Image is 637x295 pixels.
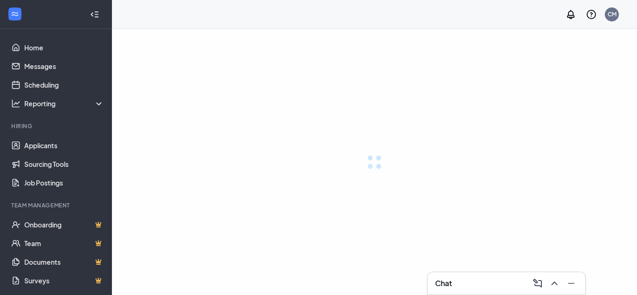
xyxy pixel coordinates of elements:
a: Home [24,38,104,57]
h3: Chat [435,278,452,288]
svg: QuestionInfo [586,9,597,20]
a: Job Postings [24,173,104,192]
a: OnboardingCrown [24,215,104,234]
svg: Collapse [90,10,99,19]
a: TeamCrown [24,234,104,253]
button: ComposeMessage [529,276,544,291]
svg: WorkstreamLogo [10,9,20,19]
a: Sourcing Tools [24,155,104,173]
svg: ComposeMessage [532,278,543,289]
svg: Analysis [11,99,21,108]
a: DocumentsCrown [24,253,104,271]
svg: Notifications [565,9,576,20]
div: CM [608,10,616,18]
div: Team Management [11,201,102,209]
a: Scheduling [24,75,104,94]
button: Minimize [563,276,578,291]
button: ChevronUp [546,276,561,291]
svg: Minimize [566,278,577,289]
a: SurveysCrown [24,271,104,290]
a: Applicants [24,136,104,155]
a: Messages [24,57,104,75]
svg: ChevronUp [549,278,560,289]
div: Reporting [24,99,104,108]
div: Hiring [11,122,102,130]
